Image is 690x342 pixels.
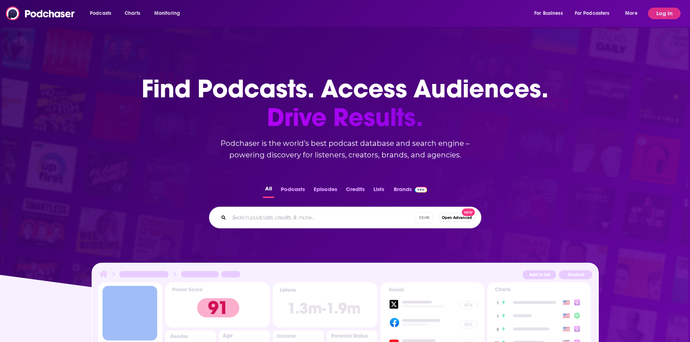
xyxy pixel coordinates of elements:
[279,184,307,198] button: Podcasts
[311,184,339,198] button: Episodes
[534,8,563,18] span: For Business
[209,207,481,228] div: Search podcasts, credits, & more...
[142,75,548,132] h1: Find Podcasts. Access Audiences.
[371,184,386,198] button: Lists
[263,184,274,198] button: All
[415,187,427,193] img: Podchaser Pro
[620,8,647,19] button: open menu
[570,8,620,19] button: open menu
[416,212,433,223] span: Ctrl K
[98,269,592,282] img: Podcast Insights Header
[439,213,475,222] button: Open AdvancedNew
[165,282,270,328] img: Podcast Insights Power score
[575,8,610,18] span: For Podcasters
[394,184,427,198] a: BrandsPodchaser Pro
[154,8,180,18] span: Monitoring
[442,216,472,220] span: Open Advanced
[125,8,140,18] span: Charts
[6,7,75,20] img: Podchaser - Follow, Share and Rate Podcasts
[344,184,367,198] button: Credits
[625,8,637,18] span: More
[90,8,111,18] span: Podcasts
[142,103,548,132] span: Drive Results.
[273,282,377,328] img: Podcast Insights Listens
[648,8,681,19] button: Log In
[229,212,416,223] input: Search podcasts, credits, & more...
[462,208,475,216] span: New
[120,8,145,19] a: Charts
[529,8,572,19] button: open menu
[149,8,189,19] button: open menu
[85,8,121,19] button: open menu
[200,138,490,161] h2: Podchaser is the world’s best podcast database and search engine – powering discovery for listene...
